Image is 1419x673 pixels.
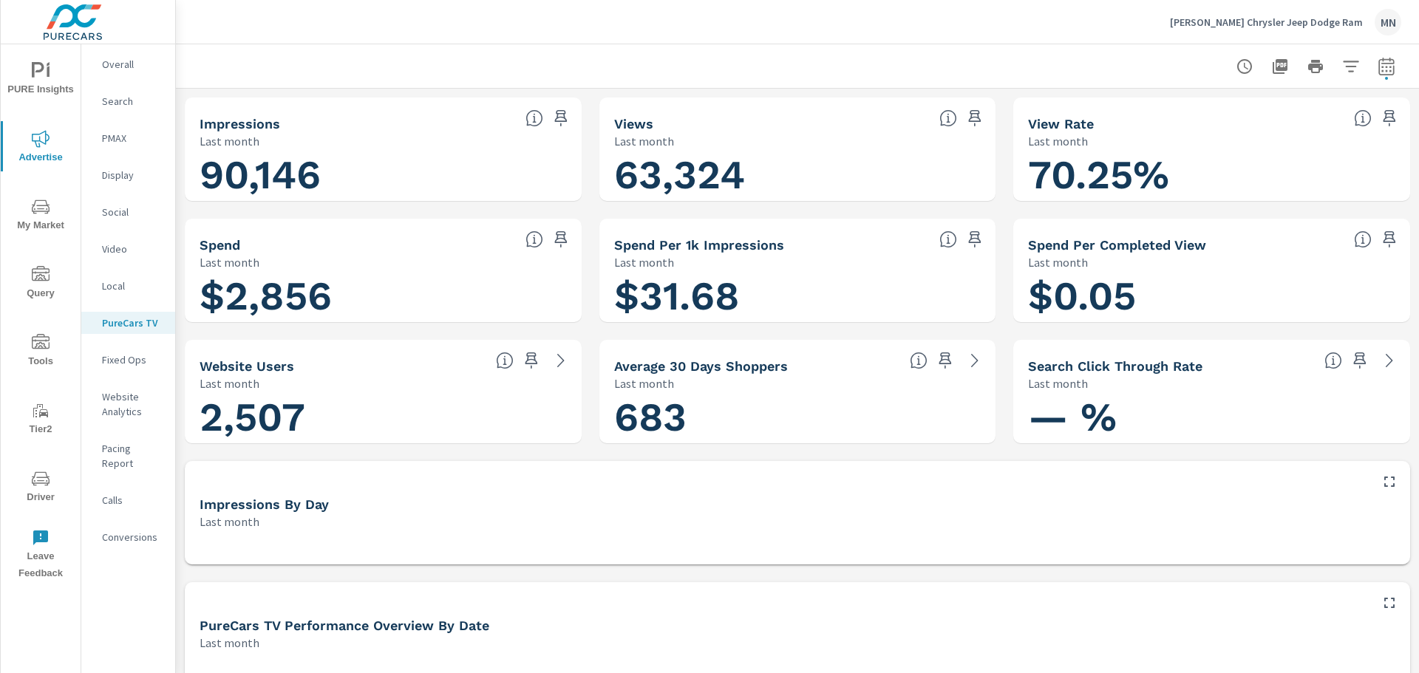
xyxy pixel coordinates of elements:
[200,375,259,392] p: Last month
[1378,106,1401,130] span: Save this to your personalized report
[1336,52,1366,81] button: Apply Filters
[102,94,163,109] p: Search
[5,130,76,166] span: Advertise
[963,106,987,130] span: Save this to your personalized report
[963,349,987,372] a: See more details in report
[102,205,163,219] p: Social
[5,198,76,234] span: My Market
[102,279,163,293] p: Local
[200,618,489,633] h5: PureCars TV Performance Overview By Date
[102,441,163,471] p: Pacing Report
[102,168,163,182] p: Display
[614,237,784,253] h5: Spend Per 1k Impressions
[614,132,674,150] p: Last month
[614,271,981,321] h1: $31.68
[200,253,259,271] p: Last month
[81,201,175,223] div: Social
[1301,52,1330,81] button: Print Report
[520,349,543,372] span: Save this to your personalized report
[1354,230,1372,248] span: Total spend per 1,000 impressions. [Source: This data is provided by the video advertising platform]
[81,127,175,149] div: PMAX
[933,349,957,372] span: Save this to your personalized report
[614,375,674,392] p: Last month
[525,230,543,248] span: Cost of your connected TV ad campaigns. [Source: This data is provided by the video advertising p...
[939,109,957,127] span: Number of times your connected TV ad was viewed completely by a user. [Source: This data is provi...
[200,513,259,530] p: Last month
[200,150,567,200] h1: 90,146
[102,389,163,419] p: Website Analytics
[81,90,175,112] div: Search
[614,253,674,271] p: Last month
[81,489,175,511] div: Calls
[910,352,928,369] span: A rolling 30 day total of daily Shoppers on the dealership website, averaged over the selected da...
[1378,470,1401,493] button: Maximize Widget
[200,496,329,512] h5: Impressions by Day
[81,526,175,548] div: Conversions
[102,530,163,544] p: Conversions
[200,358,294,374] h5: Website Users
[1028,150,1395,200] h1: 70.25%
[5,266,76,302] span: Query
[5,62,76,98] span: PURE Insights
[1028,375,1088,392] p: Last month
[102,131,163,146] p: PMAX
[81,164,175,186] div: Display
[81,53,175,75] div: Overall
[549,228,573,251] span: Save this to your personalized report
[200,634,259,652] p: Last month
[200,237,240,253] h5: Spend
[1265,52,1295,81] button: "Export Report to PDF"
[5,529,76,582] span: Leave Feedback
[1354,109,1372,127] span: Percentage of Impressions where the ad was viewed completely. “Impressions” divided by “Views”. [...
[102,57,163,72] p: Overall
[102,315,163,330] p: PureCars TV
[614,392,981,443] h1: 683
[1372,52,1401,81] button: Select Date Range
[614,150,981,200] h1: 63,324
[1028,237,1206,253] h5: Spend Per Completed View
[1028,271,1395,321] h1: $0.05
[102,352,163,367] p: Fixed Ops
[5,334,76,370] span: Tools
[1028,116,1094,131] h5: View Rate
[5,470,76,506] span: Driver
[614,358,788,374] h5: Average 30 Days Shoppers
[1028,358,1202,374] h5: Search Click Through Rate
[963,228,987,251] span: Save this to your personalized report
[81,238,175,260] div: Video
[200,271,567,321] h1: $2,856
[1378,591,1401,615] button: Maximize Widget
[102,242,163,256] p: Video
[102,493,163,508] p: Calls
[1375,9,1401,35] div: MN
[81,437,175,474] div: Pacing Report
[549,106,573,130] span: Save this to your personalized report
[200,132,259,150] p: Last month
[1348,349,1372,372] span: Save this to your personalized report
[1028,392,1395,443] h1: — %
[525,109,543,127] span: Number of times your connected TV ad was presented to a user. [Source: This data is provided by t...
[200,116,280,131] h5: Impressions
[1028,132,1088,150] p: Last month
[1,44,81,588] div: nav menu
[614,116,653,131] h5: Views
[549,349,573,372] a: See more details in report
[5,402,76,438] span: Tier2
[1170,16,1363,29] p: [PERSON_NAME] Chrysler Jeep Dodge Ram
[81,349,175,371] div: Fixed Ops
[939,230,957,248] span: Total spend per 1,000 impressions. [Source: This data is provided by the video advertising platform]
[81,386,175,423] div: Website Analytics
[1378,228,1401,251] span: Save this to your personalized report
[1324,352,1342,369] span: Percentage of users who viewed your campaigns who clicked through to your website. For example, i...
[1028,253,1088,271] p: Last month
[496,352,514,369] span: Unique website visitors over the selected time period. [Source: Website Analytics]
[81,275,175,297] div: Local
[81,312,175,334] div: PureCars TV
[200,392,567,443] h1: 2,507
[1378,349,1401,372] a: See more details in report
